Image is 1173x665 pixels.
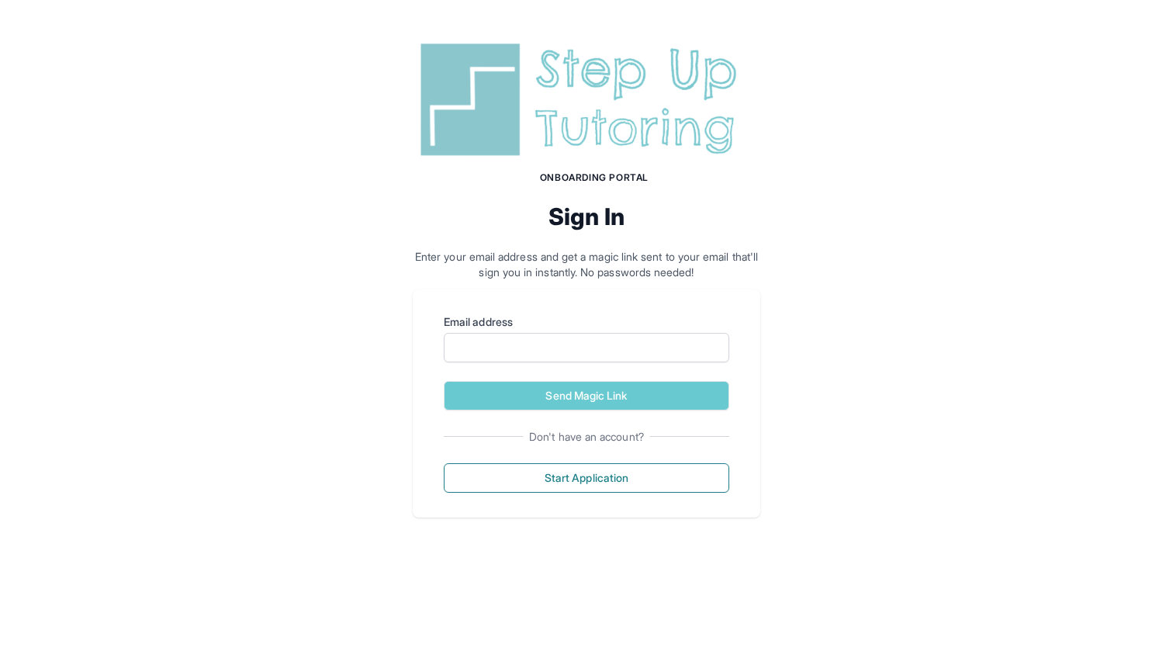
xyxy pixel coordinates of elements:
[523,429,650,445] span: Don't have an account?
[444,463,729,493] button: Start Application
[444,381,729,410] button: Send Magic Link
[413,37,760,162] img: Step Up Tutoring horizontal logo
[413,203,760,230] h2: Sign In
[444,314,729,330] label: Email address
[428,171,760,184] h1: Onboarding Portal
[413,249,760,280] p: Enter your email address and get a magic link sent to your email that'll sign you in instantly. N...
